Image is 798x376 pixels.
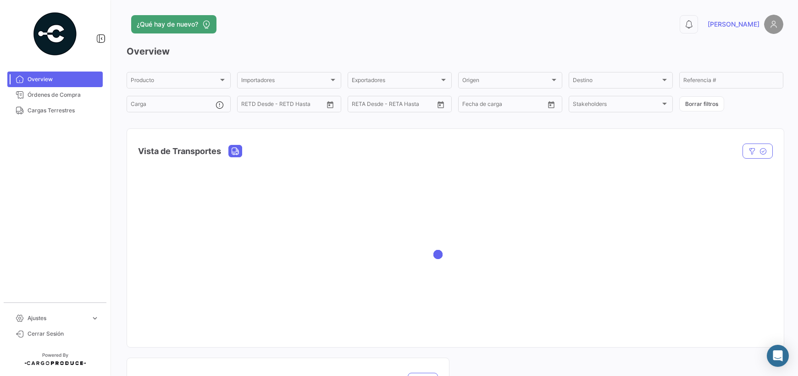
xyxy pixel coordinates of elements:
span: Destino [573,78,660,85]
input: Desde [352,102,368,109]
img: placeholder-user.png [764,15,783,34]
button: Open calendar [544,98,558,111]
span: Cerrar Sesión [28,330,99,338]
button: ¿Qué hay de nuevo? [131,15,216,33]
input: Hasta [485,102,524,109]
input: Desde [241,102,258,109]
div: Abrir Intercom Messenger [767,345,789,367]
button: Land [229,145,242,157]
a: Cargas Terrestres [7,103,103,118]
span: Órdenes de Compra [28,91,99,99]
span: Exportadores [352,78,439,85]
span: expand_more [91,314,99,322]
input: Hasta [375,102,414,109]
input: Desde [462,102,479,109]
span: [PERSON_NAME] [708,20,759,29]
a: Overview [7,72,103,87]
span: Importadores [241,78,329,85]
span: Ajustes [28,314,87,322]
img: powered-by.png [32,11,78,57]
span: Overview [28,75,99,83]
button: Borrar filtros [679,96,724,111]
h3: Overview [127,45,783,58]
h4: Vista de Transportes [138,145,221,158]
span: Origen [462,78,550,85]
button: Open calendar [323,98,337,111]
span: Cargas Terrestres [28,106,99,115]
span: ¿Qué hay de nuevo? [137,20,198,29]
span: Stakeholders [573,102,660,109]
span: Producto [131,78,218,85]
button: Open calendar [434,98,448,111]
input: Hasta [264,102,303,109]
a: Órdenes de Compra [7,87,103,103]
